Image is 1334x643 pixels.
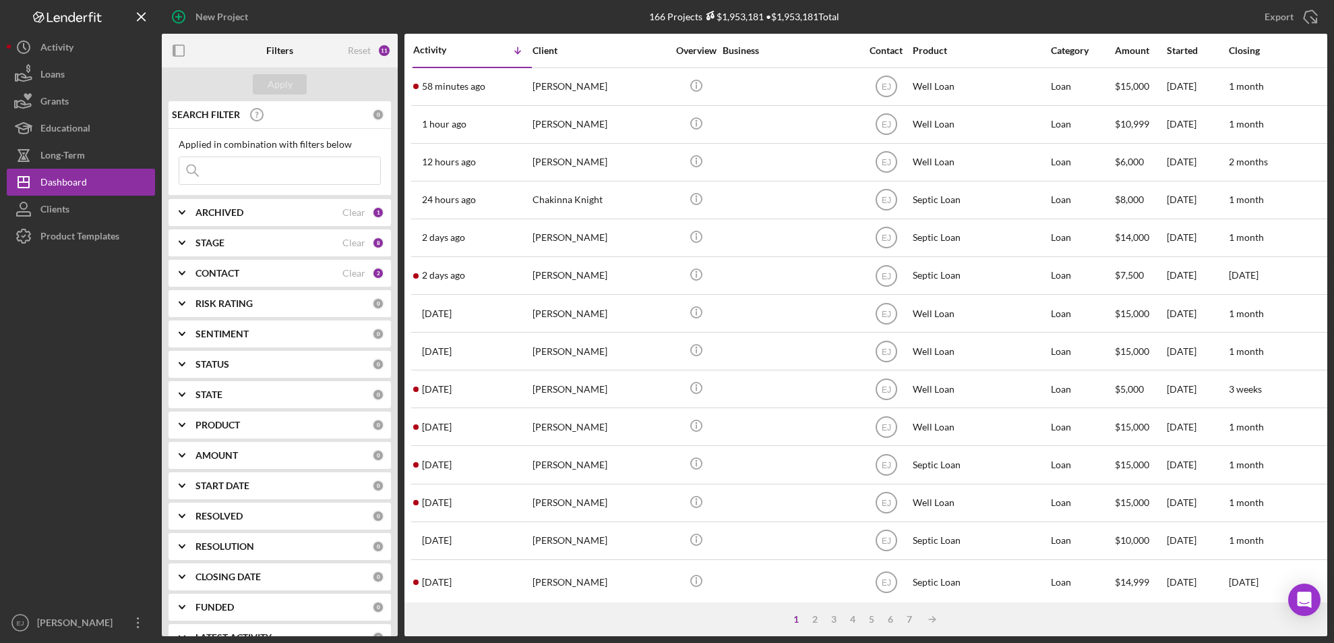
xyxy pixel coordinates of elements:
[422,194,476,205] time: 2025-10-07 16:34
[649,11,839,22] div: 166 Projects • $1,953,181 Total
[34,609,121,640] div: [PERSON_NAME]
[1051,144,1114,180] div: Loan
[843,614,862,625] div: 4
[422,535,452,546] time: 2025-10-04 13:20
[372,206,384,219] div: 1
[913,45,1048,56] div: Product
[195,359,229,370] b: STATUS
[372,267,384,279] div: 2
[1167,69,1227,105] div: [DATE]
[1051,447,1114,482] div: Loan
[702,11,764,22] div: $1,953,181
[1167,296,1227,331] div: [DATE]
[195,480,249,491] b: START DATE
[533,296,667,331] div: [PERSON_NAME]
[40,61,65,91] div: Loans
[372,571,384,583] div: 0
[40,223,119,253] div: Product Templates
[16,619,24,627] text: EJ
[1115,269,1144,281] span: $7,500
[1051,45,1114,56] div: Category
[913,371,1048,407] div: Well Loan
[533,371,667,407] div: [PERSON_NAME]
[7,88,155,115] button: Grants
[1115,561,1165,604] div: $14,999
[1051,485,1114,521] div: Loan
[1167,220,1227,256] div: [DATE]
[40,196,69,226] div: Clients
[913,107,1048,142] div: Well Loan
[806,614,824,625] div: 2
[533,447,667,482] div: [PERSON_NAME]
[900,614,919,625] div: 7
[1051,371,1114,407] div: Loan
[1115,194,1144,205] span: $8,000
[372,328,384,340] div: 0
[372,601,384,613] div: 0
[372,109,384,121] div: 0
[913,447,1048,482] div: Septic Loan
[372,540,384,553] div: 0
[372,419,384,431] div: 0
[881,578,890,588] text: EJ
[1115,459,1149,470] span: $15,000
[671,45,721,56] div: Overview
[422,157,476,167] time: 2025-10-08 04:01
[195,450,238,461] b: AMOUNT
[372,358,384,370] div: 0
[1251,3,1327,30] button: Export
[7,142,155,169] button: Long-Term
[1051,107,1114,142] div: Loan
[533,144,667,180] div: [PERSON_NAME]
[1229,118,1264,130] time: 1 month
[7,196,155,223] button: Clients
[422,384,452,395] time: 2025-10-05 21:39
[422,422,452,432] time: 2025-10-05 20:30
[377,44,391,57] div: 11
[1229,383,1262,395] time: 3 weeks
[422,81,485,92] time: 2025-10-08 16:23
[195,602,234,613] b: FUNDED
[40,88,69,118] div: Grants
[1051,258,1114,293] div: Loan
[372,237,384,249] div: 8
[372,298,384,310] div: 0
[268,74,293,94] div: Apply
[372,510,384,522] div: 0
[422,459,452,470] time: 2025-10-05 02:05
[533,107,667,142] div: [PERSON_NAME]
[1229,421,1264,432] time: 1 month
[1167,447,1227,482] div: [DATE]
[422,577,452,588] time: 2025-10-02 22:10
[1167,45,1227,56] div: Started
[881,499,890,508] text: EJ
[1115,497,1149,508] span: $15,000
[533,523,667,559] div: [PERSON_NAME]
[881,196,890,205] text: EJ
[342,207,365,218] div: Clear
[1229,345,1264,357] time: 1 month
[1167,371,1227,407] div: [DATE]
[422,119,466,130] time: 2025-10-08 16:03
[533,258,667,293] div: [PERSON_NAME]
[1229,45,1330,56] div: Closing
[195,207,243,218] b: ARCHIVED
[1167,485,1227,521] div: [DATE]
[1167,144,1227,180] div: [DATE]
[195,329,249,339] b: SENTIMENT
[195,632,272,643] b: LATEST ACTIVITY
[1229,308,1264,319] time: 1 month
[253,74,307,94] button: Apply
[861,45,911,56] div: Contact
[7,169,155,196] a: Dashboard
[1115,156,1144,167] span: $6,000
[824,614,843,625] div: 3
[1051,69,1114,105] div: Loan
[1051,409,1114,445] div: Loan
[1051,182,1114,218] div: Loan
[1167,333,1227,369] div: [DATE]
[913,523,1048,559] div: Septic Loan
[7,34,155,61] button: Activity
